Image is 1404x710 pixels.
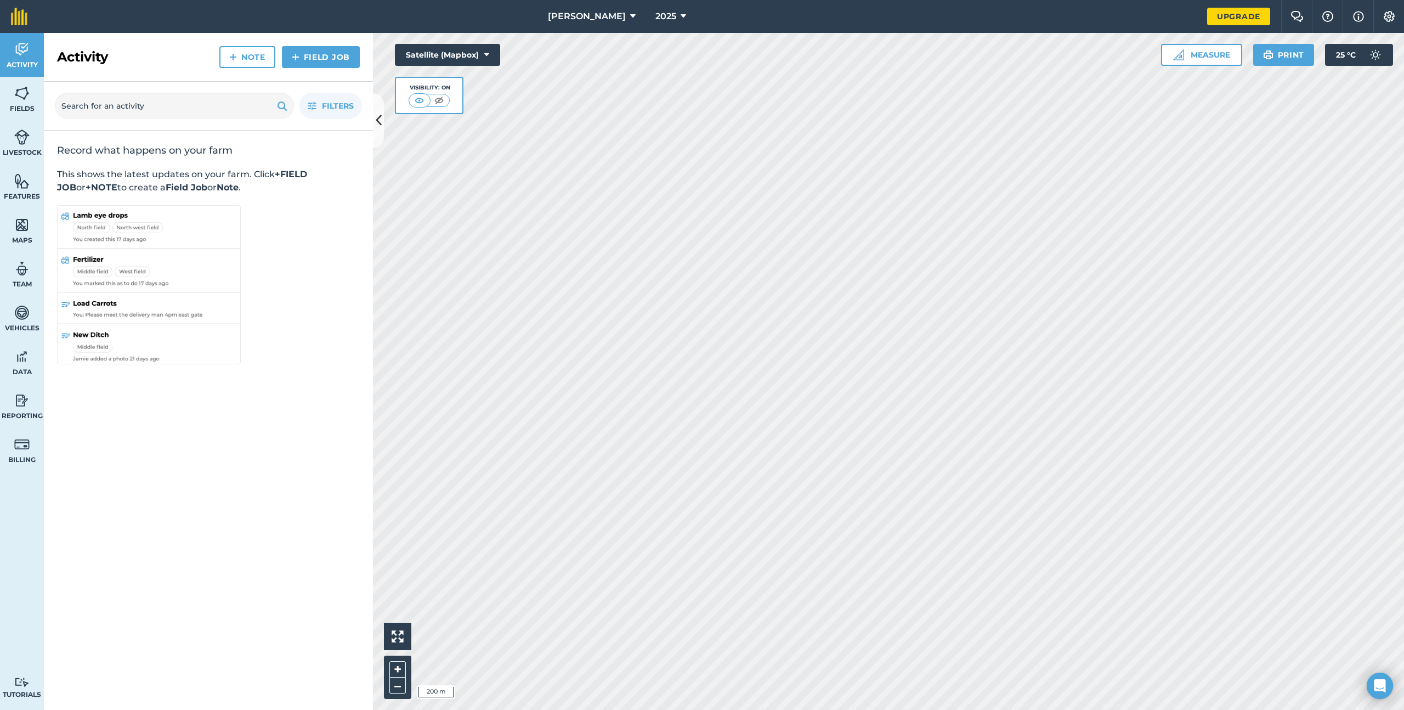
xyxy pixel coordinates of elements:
span: 25 ° C [1336,44,1356,66]
span: [PERSON_NAME] [548,10,626,23]
img: svg+xml;base64,PHN2ZyB4bWxucz0iaHR0cDovL3d3dy53My5vcmcvMjAwMC9zdmciIHdpZHRoPSIxNyIgaGVpZ2h0PSIxNy... [1353,10,1364,23]
img: Four arrows, one pointing top left, one top right, one bottom right and the last bottom left [392,630,404,643]
img: svg+xml;base64,PD94bWwgdmVyc2lvbj0iMS4wIiBlbmNvZGluZz0idXRmLTgiPz4KPCEtLSBHZW5lcmF0b3I6IEFkb2JlIE... [14,436,30,453]
img: svg+xml;base64,PHN2ZyB4bWxucz0iaHR0cDovL3d3dy53My5vcmcvMjAwMC9zdmciIHdpZHRoPSIxNCIgaGVpZ2h0PSIyNC... [292,50,299,64]
button: Satellite (Mapbox) [395,44,500,66]
button: Measure [1161,44,1242,66]
img: svg+xml;base64,PHN2ZyB4bWxucz0iaHR0cDovL3d3dy53My5vcmcvMjAwMC9zdmciIHdpZHRoPSIxOSIgaGVpZ2h0PSIyNC... [277,99,287,112]
div: Visibility: On [409,83,450,92]
strong: +NOTE [86,182,117,193]
img: fieldmargin Logo [11,8,27,25]
img: svg+xml;base64,PD94bWwgdmVyc2lvbj0iMS4wIiBlbmNvZGluZz0idXRmLTgiPz4KPCEtLSBHZW5lcmF0b3I6IEFkb2JlIE... [14,348,30,365]
strong: Note [217,182,239,193]
img: svg+xml;base64,PHN2ZyB4bWxucz0iaHR0cDovL3d3dy53My5vcmcvMjAwMC9zdmciIHdpZHRoPSI1MCIgaGVpZ2h0PSI0MC... [412,95,426,106]
img: svg+xml;base64,PHN2ZyB4bWxucz0iaHR0cDovL3d3dy53My5vcmcvMjAwMC9zdmciIHdpZHRoPSIxNCIgaGVpZ2h0PSIyNC... [229,50,237,64]
img: svg+xml;base64,PHN2ZyB4bWxucz0iaHR0cDovL3d3dy53My5vcmcvMjAwMC9zdmciIHdpZHRoPSI1NiIgaGVpZ2h0PSI2MC... [14,173,30,189]
img: svg+xml;base64,PD94bWwgdmVyc2lvbj0iMS4wIiBlbmNvZGluZz0idXRmLTgiPz4KPCEtLSBHZW5lcmF0b3I6IEFkb2JlIE... [14,261,30,277]
img: svg+xml;base64,PD94bWwgdmVyc2lvbj0iMS4wIiBlbmNvZGluZz0idXRmLTgiPz4KPCEtLSBHZW5lcmF0b3I6IEFkb2JlIE... [14,129,30,145]
a: Note [219,46,275,68]
img: A question mark icon [1321,11,1334,22]
a: Upgrade [1207,8,1270,25]
img: svg+xml;base64,PD94bWwgdmVyc2lvbj0iMS4wIiBlbmNvZGluZz0idXRmLTgiPz4KPCEtLSBHZW5lcmF0b3I6IEFkb2JlIE... [14,677,30,688]
h2: Activity [57,48,108,66]
h2: Record what happens on your farm [57,144,360,157]
img: svg+xml;base64,PHN2ZyB4bWxucz0iaHR0cDovL3d3dy53My5vcmcvMjAwMC9zdmciIHdpZHRoPSI1NiIgaGVpZ2h0PSI2MC... [14,217,30,233]
strong: Field Job [166,182,207,193]
a: Field Job [282,46,360,68]
button: 25 °C [1325,44,1393,66]
input: Search for an activity [55,93,294,119]
img: Two speech bubbles overlapping with the left bubble in the forefront [1290,11,1304,22]
div: Open Intercom Messenger [1367,673,1393,699]
img: svg+xml;base64,PHN2ZyB4bWxucz0iaHR0cDovL3d3dy53My5vcmcvMjAwMC9zdmciIHdpZHRoPSIxOSIgaGVpZ2h0PSIyNC... [1263,48,1273,61]
span: Filters [322,100,354,112]
p: This shows the latest updates on your farm. Click or to create a or . [57,168,360,194]
button: Print [1253,44,1315,66]
button: + [389,661,406,678]
img: svg+xml;base64,PD94bWwgdmVyc2lvbj0iMS4wIiBlbmNvZGluZz0idXRmLTgiPz4KPCEtLSBHZW5lcmF0b3I6IEFkb2JlIE... [14,41,30,58]
span: 2025 [655,10,676,23]
button: – [389,678,406,694]
img: svg+xml;base64,PHN2ZyB4bWxucz0iaHR0cDovL3d3dy53My5vcmcvMjAwMC9zdmciIHdpZHRoPSI1NiIgaGVpZ2h0PSI2MC... [14,85,30,102]
img: svg+xml;base64,PD94bWwgdmVyc2lvbj0iMS4wIiBlbmNvZGluZz0idXRmLTgiPz4KPCEtLSBHZW5lcmF0b3I6IEFkb2JlIE... [1365,44,1386,66]
img: A cog icon [1383,11,1396,22]
img: svg+xml;base64,PD94bWwgdmVyc2lvbj0iMS4wIiBlbmNvZGluZz0idXRmLTgiPz4KPCEtLSBHZW5lcmF0b3I6IEFkb2JlIE... [14,305,30,321]
img: svg+xml;base64,PHN2ZyB4bWxucz0iaHR0cDovL3d3dy53My5vcmcvMjAwMC9zdmciIHdpZHRoPSI1MCIgaGVpZ2h0PSI0MC... [432,95,446,106]
img: svg+xml;base64,PD94bWwgdmVyc2lvbj0iMS4wIiBlbmNvZGluZz0idXRmLTgiPz4KPCEtLSBHZW5lcmF0b3I6IEFkb2JlIE... [14,392,30,409]
img: Ruler icon [1173,49,1184,60]
button: Filters [299,93,362,119]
